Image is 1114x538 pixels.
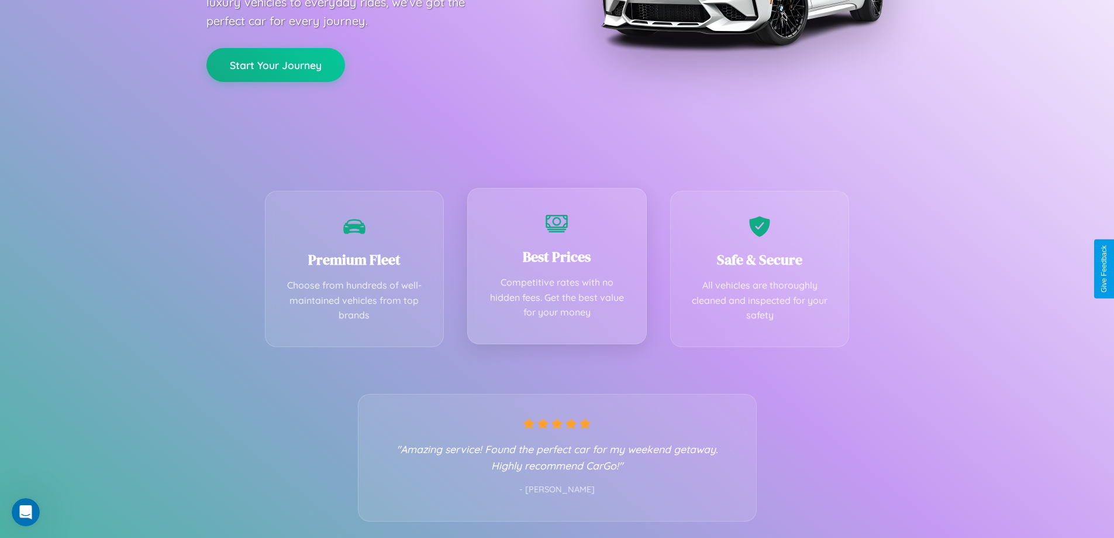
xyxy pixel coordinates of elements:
h3: Premium Fleet [283,250,426,269]
p: Competitive rates with no hidden fees. Get the best value for your money [485,275,629,320]
button: Start Your Journey [206,48,345,82]
h3: Safe & Secure [688,250,832,269]
div: Give Feedback [1100,245,1108,293]
p: - [PERSON_NAME] [382,482,733,498]
h3: Best Prices [485,247,629,266]
p: Choose from hundreds of well-maintained vehicles from top brands [283,278,426,323]
p: "Amazing service! Found the perfect car for my weekend getaway. Highly recommend CarGo!" [382,441,733,474]
iframe: Intercom live chat [12,498,40,526]
p: All vehicles are thoroughly cleaned and inspected for your safety [688,278,832,323]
